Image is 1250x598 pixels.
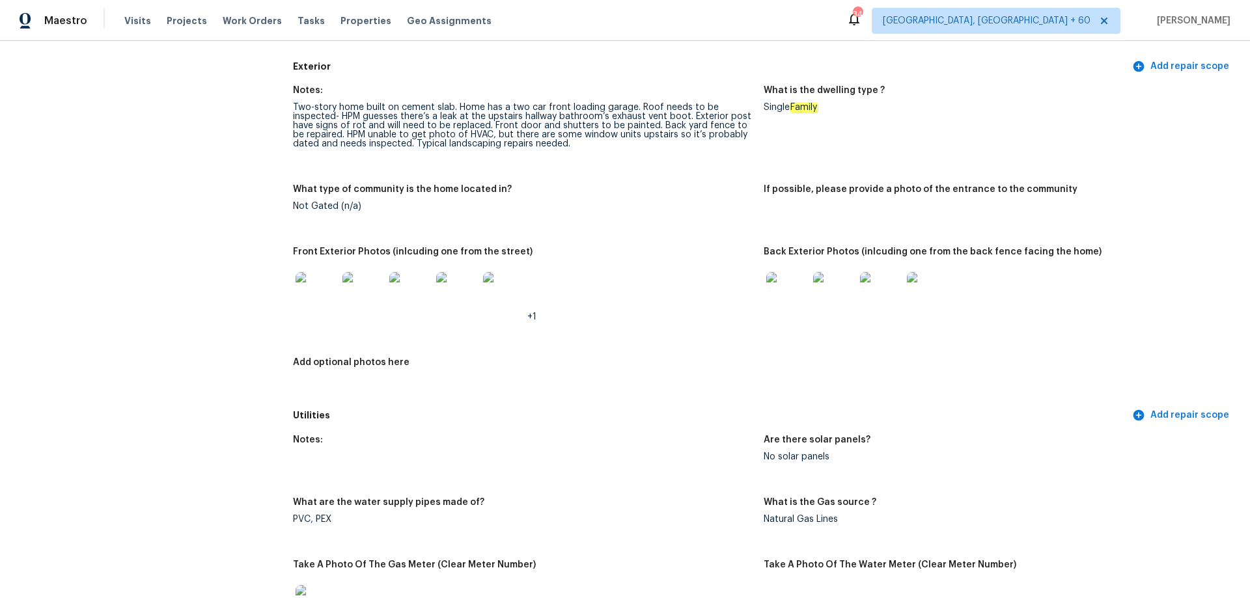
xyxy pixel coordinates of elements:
[764,452,1224,461] div: No solar panels
[44,14,87,27] span: Maestro
[407,14,492,27] span: Geo Assignments
[293,247,533,256] h5: Front Exterior Photos (inlcuding one from the street)
[293,435,323,444] h5: Notes:
[293,560,536,569] h5: Take A Photo Of The Gas Meter (Clear Meter Number)
[853,8,862,21] div: 344
[764,435,870,444] h5: Are there solar panels?
[124,14,151,27] span: Visits
[223,14,282,27] span: Work Orders
[764,247,1102,256] h5: Back Exterior Photos (inlcuding one from the back fence facing the home)
[1135,59,1229,75] span: Add repair scope
[527,312,536,321] span: +1
[764,86,885,95] h5: What is the dwelling type ?
[293,103,753,148] div: Two-story home built on cement slab. Home has a two car front loading garage. Roof needs to be in...
[1135,407,1229,424] span: Add repair scope
[883,14,1090,27] span: [GEOGRAPHIC_DATA], [GEOGRAPHIC_DATA] + 60
[293,409,1130,422] h5: Utilities
[293,86,323,95] h5: Notes:
[293,358,410,367] h5: Add optional photos here
[298,16,325,25] span: Tasks
[293,202,753,211] div: Not Gated (n/a)
[293,60,1130,74] h5: Exterior
[167,14,207,27] span: Projects
[764,103,1224,112] div: Single
[293,185,512,194] h5: What type of community is the home located in?
[293,515,753,524] div: PVC, PEX
[340,14,391,27] span: Properties
[764,560,1016,569] h5: Take A Photo Of The Water Meter (Clear Meter Number)
[764,515,1224,524] div: Natural Gas Lines
[293,498,484,507] h5: What are the water supply pipes made of?
[1152,14,1230,27] span: [PERSON_NAME]
[790,102,818,113] em: Family
[764,185,1077,194] h5: If possible, please provide a photo of the entrance to the community
[1130,403,1234,428] button: Add repair scope
[764,498,876,507] h5: What is the Gas source ?
[1130,55,1234,79] button: Add repair scope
